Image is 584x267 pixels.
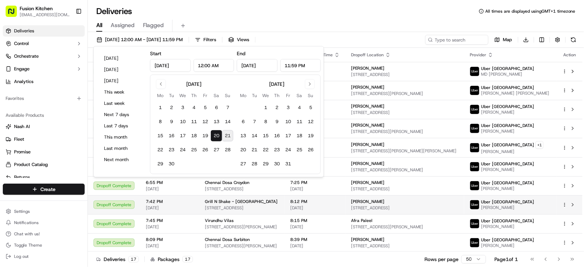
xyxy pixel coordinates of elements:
button: 16 [271,130,283,141]
button: 15 [260,130,271,141]
div: 📗 [7,158,13,164]
button: Refresh [569,35,578,45]
button: [EMAIL_ADDRESS][DOMAIN_NAME] [20,12,70,18]
button: 7 [249,116,260,127]
div: 💻 [59,158,65,164]
div: 17 [128,256,139,262]
button: 15 [155,130,166,141]
button: 3 [177,102,188,113]
th: Tuesday [166,92,177,99]
span: [STREET_ADDRESS] [205,186,279,192]
input: Got a question? Start typing here... [18,45,126,53]
span: Fleet [14,136,24,142]
span: [PERSON_NAME] [351,84,384,90]
span: Knowledge Base [14,157,54,164]
button: 23 [166,144,177,155]
a: Analytics [3,76,85,87]
img: 1736555255976-a54dd68f-1ca7-489b-9aae-adbdc363a1c4 [14,128,20,134]
button: [DATE] [101,53,143,63]
div: Deliveries [96,256,139,263]
button: Fusion Kitchen [20,5,53,12]
img: uber-new-logo.jpeg [470,124,479,133]
div: Start new chat [32,67,115,74]
span: [STREET_ADDRESS][PERSON_NAME] [351,224,459,230]
span: • [58,109,61,115]
a: Fleet [6,136,82,142]
button: Fusion Kitchen[EMAIL_ADDRESS][DOMAIN_NAME] [3,3,73,20]
th: Tuesday [249,92,260,99]
button: 8 [155,116,166,127]
div: We're available if you need us! [32,74,97,80]
span: [PERSON_NAME] [22,128,57,134]
span: Views [237,37,249,43]
button: Notifications [3,218,85,228]
input: Time [193,59,234,72]
button: 28 [249,158,260,170]
button: 30 [166,158,177,170]
span: 7:45 PM [146,218,194,223]
span: [STREET_ADDRESS] [205,205,279,211]
label: End [237,50,245,57]
button: [DATE] 12:00 AM - [DATE] 11:59 PM [93,35,186,45]
span: [PERSON_NAME] [351,161,384,166]
button: [DATE] [101,65,143,75]
button: 22 [260,144,271,155]
button: 10 [283,116,294,127]
button: 3 [283,102,294,113]
th: Sunday [305,92,316,99]
span: [PERSON_NAME] [351,142,384,147]
button: 5 [200,102,211,113]
button: 25 [188,144,200,155]
span: [STREET_ADDRESS][PERSON_NAME] [351,129,459,134]
button: 11 [294,116,305,127]
span: Uber [GEOGRAPHIC_DATA] [481,161,534,167]
span: Chennai Dosa Surbiton [205,237,250,242]
a: Product Catalog [6,161,82,168]
button: 19 [200,130,211,141]
span: Orchestrate [14,53,39,59]
button: 12 [200,116,211,127]
img: uber-new-logo.jpeg [470,162,479,171]
span: Pylon [70,174,85,180]
button: 5 [305,102,316,113]
button: 31 [283,158,294,170]
span: [PERSON_NAME] [481,128,534,134]
th: Saturday [211,92,222,99]
span: All times are displayed using GMT+1 timezone [485,8,576,14]
span: Provider [470,52,486,58]
label: Start [150,50,161,57]
button: Settings [3,206,85,216]
button: Nash AI [3,121,85,132]
button: Returns [3,172,85,183]
span: Flagged [143,21,164,30]
input: Time [280,59,321,72]
span: Promise [14,149,31,155]
span: [STREET_ADDRESS] [351,243,459,249]
button: 14 [249,130,260,141]
button: 4 [294,102,305,113]
p: Welcome 👋 [7,28,128,39]
button: Start new chat [119,69,128,78]
button: 6 [238,116,249,127]
span: Dropoff Location [351,52,384,58]
span: Afra Paleel [351,218,372,223]
button: 2 [166,102,177,113]
span: Uber [GEOGRAPHIC_DATA] [481,199,534,205]
button: 13 [211,116,222,127]
span: [DATE] 12:00 AM - [DATE] 11:59 PM [105,37,183,43]
img: uber-new-logo.jpeg [470,181,479,190]
button: 9 [166,116,177,127]
button: Engage [3,63,85,75]
div: Action [562,52,577,58]
span: [STREET_ADDRESS] [351,110,459,115]
span: Toggle Theme [14,242,42,248]
button: 20 [211,130,222,141]
span: Assigned [111,21,135,30]
button: Next month [101,155,143,165]
button: 26 [305,144,316,155]
button: 16 [166,130,177,141]
div: Available Products [3,110,85,121]
th: Friday [200,92,211,99]
span: 7:25 PM [290,180,340,185]
span: [DATE] [146,243,194,249]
